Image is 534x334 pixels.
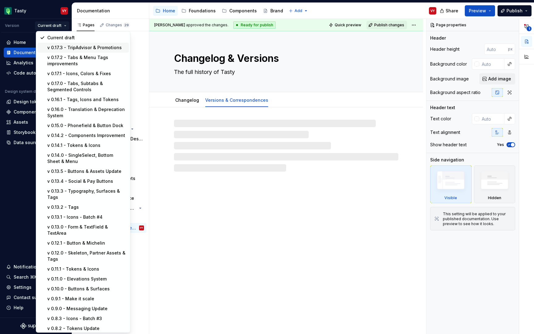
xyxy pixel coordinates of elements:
div: v 0.8.3 - Icons - Batch #3 [47,315,126,322]
div: v 0.9.1 - Make it scale [47,296,126,302]
div: v 0.11.1 - Tokens & Icons [47,266,126,272]
div: v 0.13.0 - Form & TextField & TextArea [47,224,126,236]
div: v 0.14.1 - Tokens & Icons [47,142,126,148]
div: v 0.14.0 - SingleSelect, Bottom Sheet & Menu [47,152,126,165]
div: v 0.17.3 - TripAdvisor & Promotions [47,45,126,51]
div: v 0.13.2 - Tags [47,204,126,210]
div: v 0.12.0 - Skeleton, Partner Assets & Tags [47,250,126,262]
div: v 0.9.0 - Messaging Update [47,306,126,312]
div: v 0.17.0 - Tabs, Subtabs & Segmented Controls [47,80,126,93]
div: v 0.17.1 - Icons, Colors & Fixes [47,71,126,77]
div: v 0.13.3 - Typography, Surfaces & Tags [47,188,126,200]
div: v 0.13.4 - Social & Pay Buttons [47,178,126,184]
div: Current draft [47,35,126,41]
div: v 0.13.5 - Buttons & Assets Update [47,168,126,174]
div: v 0.17.2 - Tabs & Menu Tags improvements [47,54,126,67]
div: v 0.16.0 - Translation & Deprecation System [47,106,126,119]
div: v 0.10.0 - Buttons & Surfaces [47,286,126,292]
div: v 0.11.0 - Elevations System [47,276,126,282]
div: v 0.13.1 - Icons - Batch #4 [47,214,126,220]
div: v 0.14.2 - Components Improvement [47,132,126,139]
div: v 0.8.2 - Tokens Update [47,325,126,332]
div: v 0.16.1 - Tags, Icons and Tokens [47,96,126,103]
div: v 0.15.0 - Phonefield & Button Dock [47,122,126,129]
div: v 0.12.1 - Button & Michelin [47,240,126,246]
